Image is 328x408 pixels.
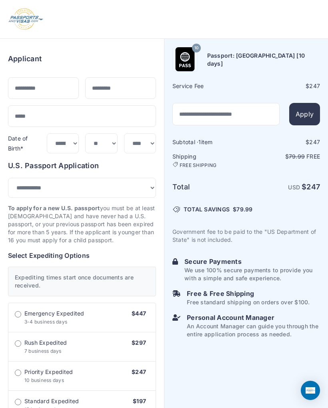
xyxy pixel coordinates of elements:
span: $197 [133,398,146,404]
span: 79.99 [289,153,305,160]
span: 79.99 [236,206,252,213]
span: Free [306,153,320,160]
span: 10 business days [24,377,64,383]
div: Expediting times start once documents are received. [8,267,156,296]
span: 7 business days [24,348,62,354]
h6: Subtotal · item [172,138,246,146]
span: 10 [194,43,198,53]
span: $447 [132,310,146,317]
span: 247 [306,183,320,191]
h6: Passport: [GEOGRAPHIC_DATA] [10 days] [207,52,320,68]
div: $ [247,82,320,90]
h6: Total [172,181,246,193]
img: Product Name [173,47,197,72]
h6: U.S. Passport Application [8,160,156,171]
p: you must be at least [DEMOGRAPHIC_DATA] and have never had a U.S. passport, or your previous pass... [8,204,156,244]
span: USD [288,184,300,191]
p: Government fee to be paid to the "US Department of State" is not included. [172,228,320,244]
span: $297 [132,339,146,346]
span: TOTAL SAVINGS [184,205,230,213]
span: Priority Expedited [24,368,73,376]
img: Logo [8,8,44,30]
span: FREE SHIPPING [180,162,216,169]
span: $ [233,205,252,213]
span: 247 [309,139,320,145]
p: $ [247,153,320,161]
span: Standard Expedited [24,397,79,405]
div: Open Intercom Messenger [301,381,320,400]
h6: Service Fee [172,82,246,90]
span: 1 [198,139,201,145]
h6: Free & Free Shipping [187,289,310,298]
p: Free standard shipping on orders over $100. [187,298,310,306]
strong: To apply for a new U.S. passport [8,205,100,211]
h6: Select Expediting Options [8,251,156,260]
span: 247 [309,82,320,89]
h6: Shipping [172,153,246,169]
label: Date of Birth* [8,135,28,152]
p: An Account Manager can guide you through the entire application process as needed. [187,322,320,338]
div: $ [247,138,320,146]
strong: $ [302,183,320,191]
button: Apply [289,103,320,125]
h6: Personal Account Manager [187,313,320,322]
h6: Applicant [8,53,42,64]
span: $247 [132,368,146,375]
p: We use 100% secure payments to provide you with a simple and safe experience. [184,266,320,282]
h6: Secure Payments [184,257,320,266]
span: Rush Expedited [24,339,67,347]
span: 3-4 business days [24,319,67,325]
span: Emergency Expedited [24,310,84,318]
